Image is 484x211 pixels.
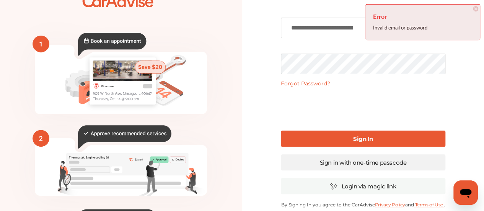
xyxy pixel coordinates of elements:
[281,154,445,170] a: Sign in with one-time passcode
[373,23,473,33] div: Invalid email or password
[281,80,330,87] a: Forgot Password?
[473,6,478,11] span: ×
[281,178,445,194] a: Login via magic link
[305,93,421,123] iframe: reCAPTCHA
[373,10,473,23] h4: Error
[453,180,478,205] iframe: Button to launch messaging window
[414,202,444,208] a: Terms of Use
[281,131,445,147] a: Sign In
[353,135,373,142] b: Sign In
[281,202,445,208] p: By Signing In you agree to the CarAdvise and .
[330,183,337,190] img: magic_icon.32c66aac.svg
[375,202,405,208] a: Privacy Policy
